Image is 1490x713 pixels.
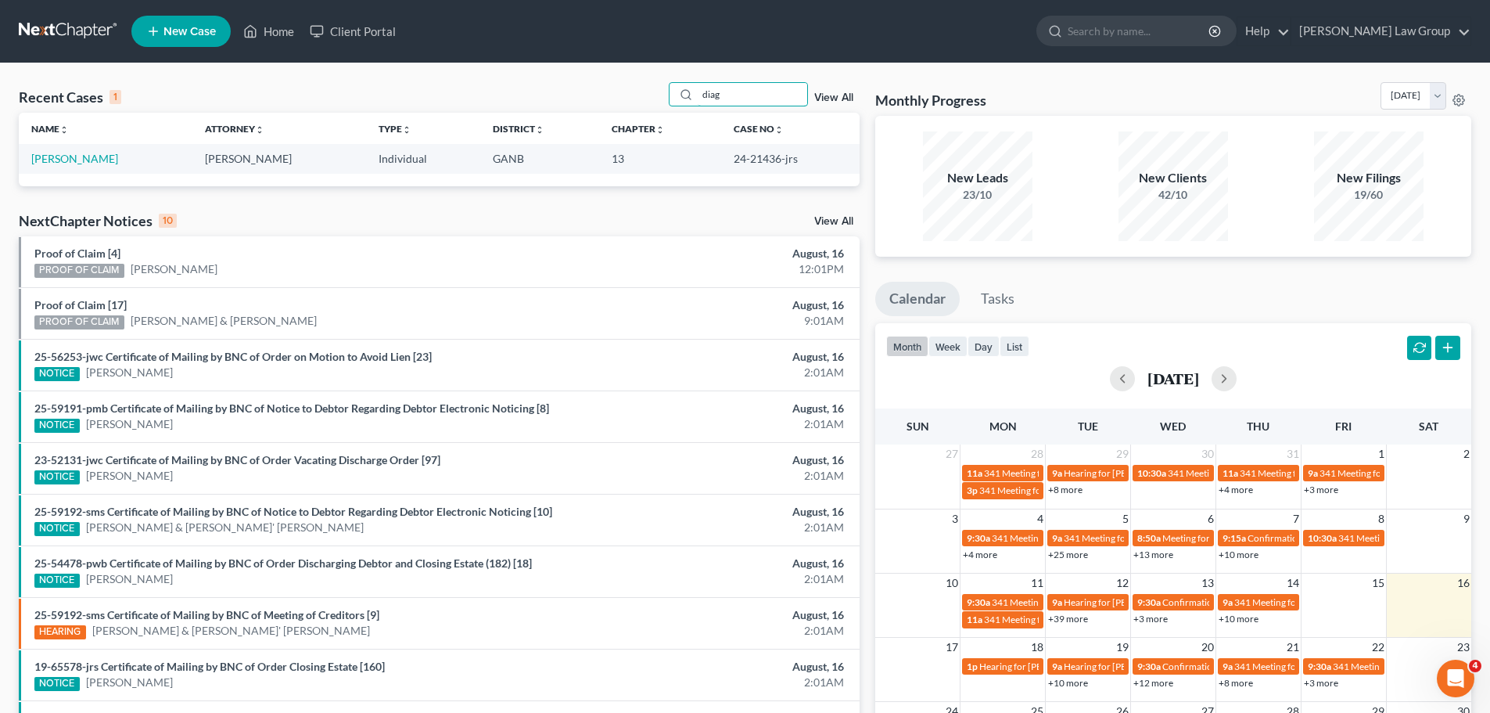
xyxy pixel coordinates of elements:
[1308,467,1318,479] span: 9a
[655,125,665,135] i: unfold_more
[1029,574,1045,592] span: 11
[1319,467,1460,479] span: 341 Meeting for [PERSON_NAME]
[584,468,844,484] div: 2:01AM
[584,520,844,535] div: 2:01AM
[1219,549,1258,560] a: +10 more
[1419,420,1438,433] span: Sat
[1064,532,1205,544] span: 341 Meeting for [PERSON_NAME]
[584,675,844,690] div: 2:01AM
[979,484,1203,496] span: 341 Meeting for [PERSON_NAME] & [PERSON_NAME]
[34,522,80,536] div: NOTICE
[1219,484,1253,495] a: +4 more
[1338,532,1479,544] span: 341 Meeting for [PERSON_NAME]
[1029,638,1045,657] span: 18
[1462,445,1471,463] span: 2
[493,123,544,135] a: Districtunfold_more
[979,661,1101,672] span: Hearing for [PERSON_NAME]
[1223,532,1246,544] span: 9:15a
[1118,169,1228,187] div: New Clients
[886,336,928,357] button: month
[967,596,990,608] span: 9:30a
[19,88,121,106] div: Recent Cases
[110,90,121,104] div: 1
[984,467,1125,479] span: 341 Meeting for [PERSON_NAME]
[1133,613,1168,625] a: +3 more
[1234,596,1375,608] span: 341 Meeting for [PERSON_NAME]
[86,365,173,380] a: [PERSON_NAME]
[192,144,366,173] td: [PERSON_NAME]
[1234,661,1375,672] span: 341 Meeting for [PERSON_NAME]
[584,349,844,365] div: August, 16
[1048,484,1082,495] a: +8 more
[19,211,177,230] div: NextChapter Notices
[235,17,302,45] a: Home
[984,614,1125,625] span: 341 Meeting for [PERSON_NAME]
[992,596,1133,608] span: 341 Meeting for [PERSON_NAME]
[584,297,844,313] div: August, 16
[34,350,432,363] a: 25-56253-jwc Certificate of Mailing by BNC of Order on Motion to Avoid Lien [23]
[34,367,80,381] div: NOTICE
[1377,510,1386,528] span: 8
[1200,445,1215,463] span: 30
[1052,532,1062,544] span: 9a
[131,261,217,277] a: [PERSON_NAME]
[734,123,784,135] a: Case Nounfold_more
[1308,532,1337,544] span: 10:30a
[31,152,118,165] a: [PERSON_NAME]
[1048,549,1088,560] a: +25 more
[584,365,844,380] div: 2:01AM
[1200,638,1215,657] span: 20
[584,659,844,675] div: August, 16
[584,452,844,468] div: August, 16
[1370,574,1386,592] span: 15
[1137,596,1161,608] span: 9:30a
[1285,638,1301,657] span: 21
[584,556,844,571] div: August, 16
[1200,574,1215,592] span: 13
[1456,638,1471,657] span: 23
[1219,677,1253,689] a: +8 more
[774,125,784,135] i: unfold_more
[34,264,124,278] div: PROOF OF CLAIM
[34,453,440,466] a: 23-52131-jwc Certificate of Mailing by BNC of Order Vacating Discharge Order [97]
[34,608,379,621] a: 25-59192-sms Certificate of Mailing by BNC of Meeting of Creditors [9]
[584,401,844,416] div: August, 16
[944,574,960,592] span: 10
[584,416,844,432] div: 2:01AM
[1133,677,1173,689] a: +12 more
[1115,445,1130,463] span: 29
[34,505,552,518] a: 25-59192-sms Certificate of Mailing by BNC of Notice to Debtor Regarding Debtor Electronic Notici...
[92,623,370,639] a: [PERSON_NAME] & [PERSON_NAME]' [PERSON_NAME]
[1219,613,1258,625] a: +10 more
[612,123,665,135] a: Chapterunfold_more
[1162,661,1341,672] span: Confirmation Hearing for [PERSON_NAME]
[1314,187,1424,203] div: 19/60
[34,625,86,639] div: HEARING
[1335,420,1352,433] span: Fri
[584,607,844,623] div: August, 16
[34,298,127,311] a: Proof of Claim [17]
[1160,420,1186,433] span: Wed
[159,214,177,228] div: 10
[1064,596,1294,608] span: Hearing for [PERSON_NAME]-Black & [PERSON_NAME]
[86,571,173,587] a: [PERSON_NAME]
[34,470,80,484] div: NOTICE
[814,216,853,227] a: View All
[1064,661,1186,672] span: Hearing for [PERSON_NAME]
[1036,510,1045,528] span: 4
[928,336,968,357] button: week
[967,467,982,479] span: 11a
[992,532,1133,544] span: 341 Meeting for [PERSON_NAME]
[59,125,69,135] i: unfold_more
[1247,420,1269,433] span: Thu
[1115,638,1130,657] span: 19
[1237,17,1290,45] a: Help
[1000,336,1029,357] button: list
[950,510,960,528] span: 3
[1333,661,1474,672] span: 341 Meeting for [PERSON_NAME]
[584,623,844,639] div: 2:01AM
[1052,467,1062,479] span: 9a
[1048,677,1088,689] a: +10 more
[1456,574,1471,592] span: 16
[31,123,69,135] a: Nameunfold_more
